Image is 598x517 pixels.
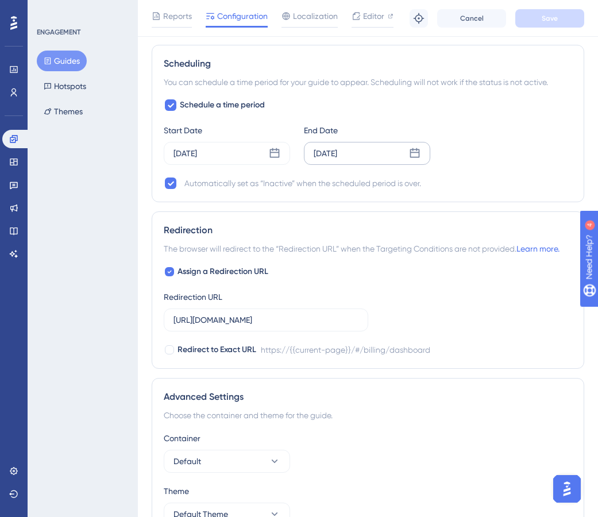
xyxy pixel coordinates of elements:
[164,484,572,498] div: Theme
[37,76,93,97] button: Hotspots
[550,472,584,506] iframe: UserGuiding AI Assistant Launcher
[37,51,87,71] button: Guides
[217,9,268,23] span: Configuration
[164,75,572,89] div: You can schedule a time period for your guide to appear. Scheduling will not work if the status i...
[184,176,421,190] div: Automatically set as “Inactive” when the scheduled period is over.
[314,146,337,160] div: [DATE]
[80,6,83,15] div: 4
[363,9,384,23] span: Editor
[37,28,80,37] div: ENGAGEMENT
[164,390,572,404] div: Advanced Settings
[164,223,572,237] div: Redirection
[164,450,290,473] button: Default
[164,431,572,445] div: Container
[180,98,265,112] span: Schedule a time period
[304,124,430,137] div: End Date
[164,57,572,71] div: Scheduling
[178,343,256,357] span: Redirect to Exact URL
[164,290,222,304] div: Redirection URL
[173,454,201,468] span: Default
[261,343,430,357] div: https://{{current-page}}/#/billing/dashboard
[173,146,197,160] div: [DATE]
[542,14,558,23] span: Save
[164,408,572,422] div: Choose the container and theme for the guide.
[37,101,90,122] button: Themes
[27,3,72,17] span: Need Help?
[516,244,560,253] a: Learn more.
[293,9,338,23] span: Localization
[173,314,358,326] input: https://www.example.com/
[515,9,584,28] button: Save
[437,9,506,28] button: Cancel
[178,265,268,279] span: Assign a Redirection URL
[164,124,290,137] div: Start Date
[164,242,560,256] span: The browser will redirect to the “Redirection URL” when the Targeting Conditions are not provided.
[460,14,484,23] span: Cancel
[163,9,192,23] span: Reports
